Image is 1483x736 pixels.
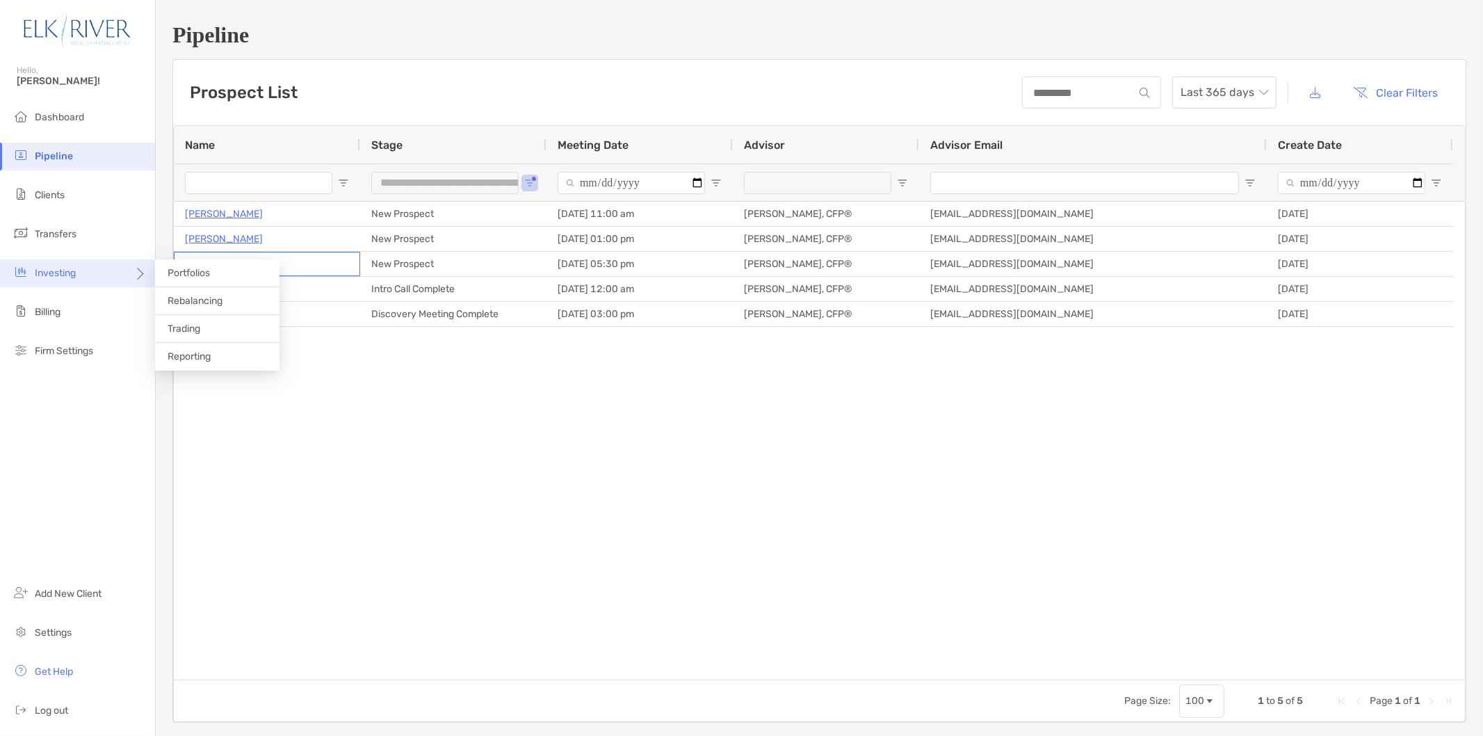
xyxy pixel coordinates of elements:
button: Open Filter Menu [338,177,349,189]
div: [EMAIL_ADDRESS][DOMAIN_NAME] [919,252,1267,276]
span: Clients [35,189,65,201]
span: Log out [35,705,68,717]
img: firm-settings icon [13,342,29,358]
div: Page Size [1179,685,1224,718]
button: Open Filter Menu [1431,177,1442,189]
img: billing icon [13,303,29,319]
span: Investing [35,267,76,279]
span: Stage [371,138,403,152]
div: [DATE] 11:00 am [546,202,733,226]
span: Portfolios [168,267,210,279]
span: Settings [35,627,72,639]
span: Dashboard [35,111,84,123]
img: pipeline icon [13,147,29,163]
span: of [1403,695,1412,707]
div: New Prospect [360,202,546,226]
input: Create Date Filter Input [1278,172,1425,194]
div: [EMAIL_ADDRESS][DOMAIN_NAME] [919,277,1267,301]
div: [EMAIL_ADDRESS][DOMAIN_NAME] [919,227,1267,251]
input: Name Filter Input [185,172,332,194]
a: [PERSON_NAME] [185,230,263,248]
img: Zoe Logo [17,6,138,56]
span: Pipeline [35,150,73,162]
img: input icon [1140,88,1150,98]
div: Previous Page [1353,696,1364,707]
div: [PERSON_NAME], CFP® [733,202,919,226]
img: clients icon [13,186,29,202]
button: Clear Filters [1343,77,1449,108]
div: [PERSON_NAME], CFP® [733,252,919,276]
img: transfers icon [13,225,29,241]
div: [DATE] 05:30 pm [546,252,733,276]
span: Get Help [35,666,73,678]
div: [DATE] 03:00 pm [546,302,733,326]
span: Trading [168,323,200,335]
span: of [1286,695,1295,707]
input: Advisor Email Filter Input [930,172,1239,194]
span: Advisor [744,138,785,152]
img: investing icon [13,264,29,280]
h1: Pipeline [172,22,1466,48]
span: 1 [1414,695,1420,707]
div: [DATE] [1267,252,1453,276]
span: 5 [1297,695,1303,707]
img: settings icon [13,623,29,640]
span: Rebalancing [168,295,222,307]
div: First Page [1336,696,1347,707]
span: Last 365 days [1181,77,1268,108]
div: [EMAIL_ADDRESS][DOMAIN_NAME] [919,202,1267,226]
div: Discovery Meeting Complete [360,302,546,326]
span: Billing [35,306,60,318]
div: [DATE] 01:00 pm [546,227,733,251]
span: Firm Settings [35,345,93,357]
img: logout icon [13,701,29,718]
div: [PERSON_NAME], CFP® [733,277,919,301]
span: 1 [1395,695,1401,707]
img: add_new_client icon [13,584,29,601]
div: Next Page [1426,696,1437,707]
span: Advisor Email [930,138,1003,152]
span: Create Date [1278,138,1342,152]
img: get-help icon [13,662,29,679]
input: Meeting Date Filter Input [558,172,705,194]
div: [DATE] [1267,277,1453,301]
div: [EMAIL_ADDRESS][DOMAIN_NAME] [919,302,1267,326]
div: [DATE] [1267,202,1453,226]
span: Transfers [35,228,76,240]
div: [PERSON_NAME], CFP® [733,227,919,251]
span: Page [1370,695,1393,707]
span: 1 [1258,695,1264,707]
button: Open Filter Menu [1245,177,1256,189]
span: Meeting Date [558,138,629,152]
span: Add New Client [35,588,102,600]
button: Open Filter Menu [524,177,535,189]
span: 5 [1277,695,1283,707]
span: to [1266,695,1275,707]
div: [DATE] [1267,227,1453,251]
a: [PERSON_NAME] [185,205,263,223]
div: New Prospect [360,252,546,276]
div: [DATE] [1267,302,1453,326]
div: Page Size: [1124,695,1171,707]
h3: Prospect List [190,83,298,102]
div: Intro Call Complete [360,277,546,301]
div: [PERSON_NAME], CFP® [733,302,919,326]
div: 100 [1185,695,1204,707]
span: Reporting [168,351,211,362]
span: Name [185,138,215,152]
span: [PERSON_NAME]! [17,75,147,87]
div: Last Page [1443,696,1454,707]
button: Open Filter Menu [897,177,908,189]
img: dashboard icon [13,108,29,125]
div: New Prospect [360,227,546,251]
div: [DATE] 12:00 am [546,277,733,301]
button: Open Filter Menu [711,177,722,189]
a: [PERSON_NAME] [185,255,263,273]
